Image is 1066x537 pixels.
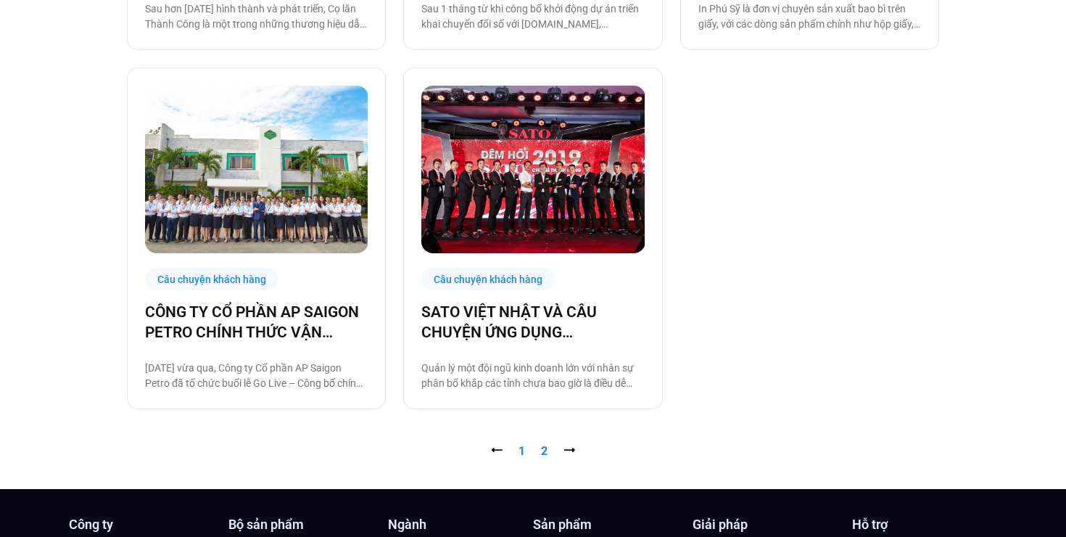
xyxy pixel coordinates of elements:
[145,1,368,32] p: Sau hơn [DATE] hình thành và phát triển, Cọ lăn Thành Công là một trong những thương hiệu dẫn đầu...
[145,302,368,343] a: CÔNG TY CỔ PHẦN AP SAIGON PETRO CHÍNH THỨC VẬN HÀNH TRÊN NỀN TẢNG [DOMAIN_NAME]
[421,268,555,290] div: Câu chuyện khách hàng
[563,444,575,458] span: ⭢
[228,518,373,531] h4: Bộ sản phẩm
[145,268,278,290] div: Câu chuyện khách hàng
[69,518,214,531] h4: Công ty
[388,518,533,531] h4: Ngành
[852,518,997,531] h4: Hỗ trợ
[145,361,368,391] p: [DATE] vừa qua, Công ty Cổ phần AP Saigon Petro đã tổ chức buổi lễ Go Live – Công bố chính thức t...
[127,443,939,460] nav: Pagination
[491,444,503,458] a: ⭠
[421,1,644,32] p: Sau 1 tháng từ khi công bố khởi động dự án triển khai chuyển đổi số với [DOMAIN_NAME], Vemedim Co...
[698,1,921,32] p: In Phú Sỹ là đơn vị chuyên sản xuất bao bì trên giấy, với các dòng sản phẩm chính như hộp giấy, h...
[518,444,525,458] a: 1
[541,444,548,458] span: 2
[693,518,838,531] h4: Giải pháp
[421,361,644,391] p: Quản lý một đội ngũ kinh doanh lớn với nhân sự phân bổ khắp các tỉnh chưa bao giờ là điều dễ dàng...
[421,302,644,343] a: SATO VIỆT NHẬT VÀ CÂU CHUYỆN ỨNG DỤNG [DOMAIN_NAME] ĐỂ QUẢN LÝ HOẠT ĐỘNG KINH DOANH
[533,518,678,531] h4: Sản phẩm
